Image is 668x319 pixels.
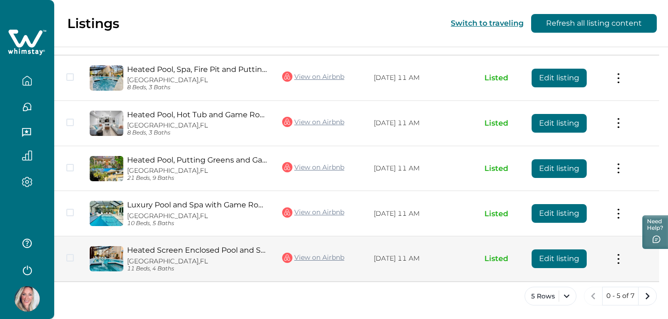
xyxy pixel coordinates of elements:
button: Edit listing [532,249,587,268]
a: Heated Screen Enclosed Pool and Spacious Backyard - Gorgeous Retreat [127,246,267,255]
p: Listed [484,73,517,83]
button: next page [638,287,657,305]
p: 8 Beds, 3 Baths [127,129,267,136]
img: propertyImage_Luxury Pool and Spa with Game Room and Putting Green - Exquisite Retreat [90,201,123,226]
a: View on Airbnb [282,116,344,128]
img: propertyImage_Heated Pool, Hot Tub and Game Room Escape - Gorgeous Tranquil Retreat [90,111,123,136]
p: [GEOGRAPHIC_DATA], FL [127,212,267,220]
button: Edit listing [532,69,587,87]
a: View on Airbnb [282,252,344,264]
p: 8 Beds, 3 Baths [127,84,267,91]
p: Listings [67,15,119,31]
p: 11 Beds, 4 Baths [127,265,267,272]
img: propertyImage_Heated Pool, Spa, Fire Pit and Putting Green - Stunning Oasis [90,65,123,91]
p: [GEOGRAPHIC_DATA], FL [127,257,267,265]
p: 0 - 5 of 7 [606,291,634,301]
a: View on Airbnb [282,206,344,219]
p: Listed [484,164,517,173]
a: Heated Pool, Spa, Fire Pit and Putting Green - Stunning Oasis [127,65,267,74]
p: [DATE] 11 AM [374,209,469,219]
a: Heated Pool, Putting Greens and Game Room Fun - Luxury Haven [127,156,267,164]
p: [GEOGRAPHIC_DATA], FL [127,76,267,84]
button: Edit listing [532,114,587,133]
img: propertyImage_Heated Screen Enclosed Pool and Spacious Backyard - Gorgeous Retreat [90,246,123,271]
a: Heated Pool, Hot Tub and Game Room Escape - Gorgeous Tranquil Retreat [127,110,267,119]
p: Listed [484,254,517,263]
p: [GEOGRAPHIC_DATA], FL [127,121,267,129]
button: 0 - 5 of 7 [602,287,639,305]
img: propertyImage_Heated Pool, Putting Greens and Game Room Fun - Luxury Haven [90,156,123,181]
button: 5 Rows [525,287,576,305]
p: [DATE] 11 AM [374,119,469,128]
button: Edit listing [532,159,587,178]
button: Refresh all listing content [531,14,657,33]
a: View on Airbnb [282,161,344,173]
p: Listed [484,209,517,219]
a: Luxury Pool and Spa with Game Room and Putting Green - Exquisite Retreat [127,200,267,209]
p: Listed [484,119,517,128]
img: Whimstay Host [14,286,40,312]
button: previous page [584,287,603,305]
button: Edit listing [532,204,587,223]
p: [DATE] 11 AM [374,254,469,263]
p: 21 Beds, 9 Baths [127,175,267,182]
p: [DATE] 11 AM [374,164,469,173]
p: [DATE] 11 AM [374,73,469,83]
p: 10 Beds, 5 Baths [127,220,267,227]
p: [GEOGRAPHIC_DATA], FL [127,167,267,175]
a: View on Airbnb [282,71,344,83]
button: Switch to traveling [451,19,524,28]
